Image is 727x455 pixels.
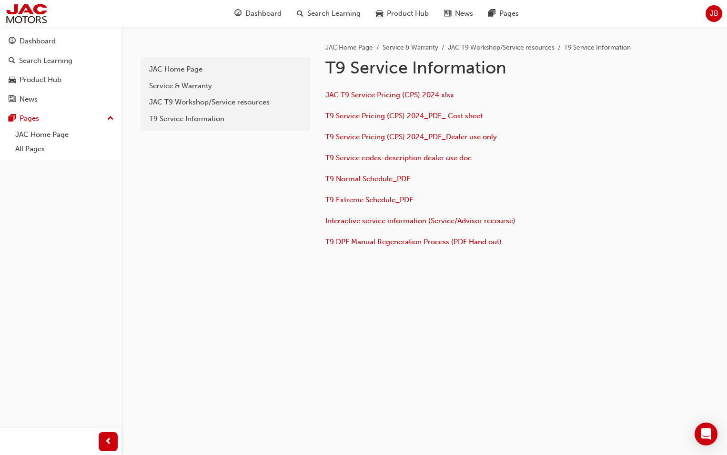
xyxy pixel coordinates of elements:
button: JB [706,5,722,22]
a: All Pages [11,142,118,156]
div: Search Learning [19,55,72,66]
div: Pages [20,113,39,124]
button: Pages [4,110,118,127]
span: Pages [499,8,519,19]
button: DashboardSearch LearningProduct HubNews [4,31,118,110]
a: T9 Service Pricing (CPS) 2024_PDF_Dealer use only [325,133,497,141]
a: Interactive service information (Service/Advisor recourse) [325,217,515,225]
a: JAC Home Page [11,127,118,142]
div: Dashboard [20,36,56,47]
a: Service & Warranty [144,78,306,94]
a: News [4,91,118,108]
div: Service & Warranty [149,81,302,92]
div: JAC Home Page [149,64,302,75]
span: news-icon [9,95,16,104]
a: car-iconProduct Hub [368,4,436,23]
div: JAC T9 Workshop/Service resources [149,97,302,108]
a: JAC Home Page [325,43,373,52]
span: JB [710,8,718,19]
a: T9 Service Pricing (CPS) 2024_PDF_ Cost sheet [325,112,483,120]
a: JAC Home Page [144,61,306,78]
a: JAC T9 Service Pricing (CPS) 2024.xlsx [325,91,454,99]
span: pages-icon [488,8,495,20]
div: T9 Service Information [149,114,302,124]
div: Open Intercom Messenger [695,423,717,445]
a: T9 Normal Schedule_PDF [325,175,410,183]
span: News [455,8,473,19]
span: Search Learning [307,8,361,19]
span: search-icon [297,8,303,20]
span: guage-icon [234,8,242,20]
a: search-iconSearch Learning [289,4,368,23]
a: JAC T9 Workshop/Service resources [448,43,555,52]
a: news-iconNews [436,4,481,23]
span: Product Hub [387,8,429,19]
img: jac-portal [5,3,48,24]
span: prev-icon [105,436,112,448]
div: News [20,94,38,105]
a: T9 DPF Manual Regeneration Process (PDF Hand out) [325,238,502,246]
a: Search Learning [4,52,118,70]
a: Product Hub [4,71,118,89]
a: guage-iconDashboard [227,4,289,23]
a: T9 Service Information [144,111,306,127]
span: guage-icon [9,37,16,46]
a: JAC T9 Workshop/Service resources [144,94,306,111]
a: T9 Extreme Schedule_PDF [325,196,413,204]
span: car-icon [9,76,16,84]
a: pages-iconPages [481,4,526,23]
span: up-icon [107,113,114,125]
li: T9 Service Information [564,42,631,53]
a: T9 Service codes-description dealer use.doc [325,154,472,162]
div: Product Hub [20,74,61,85]
span: Dashboard [245,8,282,19]
span: news-icon [444,8,451,20]
span: pages-icon [9,114,16,123]
a: Service & Warranty [383,43,438,52]
a: Dashboard [4,32,118,50]
h1: T9 Service Information [325,57,638,78]
span: search-icon [9,57,15,65]
span: car-icon [376,8,383,20]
